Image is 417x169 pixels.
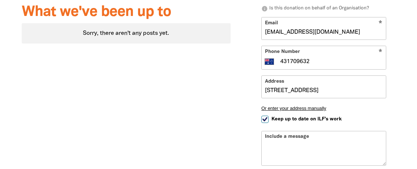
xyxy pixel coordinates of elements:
p: Is this donation on behalf of an Organisation? [261,5,386,12]
div: Sorry, there aren't any posts yet. [22,23,231,44]
span: Keep up to date on ILF's work [271,116,342,123]
input: Keep up to date on ILF's work [261,116,269,123]
button: Or enter your address manually [261,106,386,111]
i: info [261,5,268,12]
h3: What we've been up to [22,4,231,20]
i: Required [379,49,382,56]
div: Paginated content [22,23,231,44]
